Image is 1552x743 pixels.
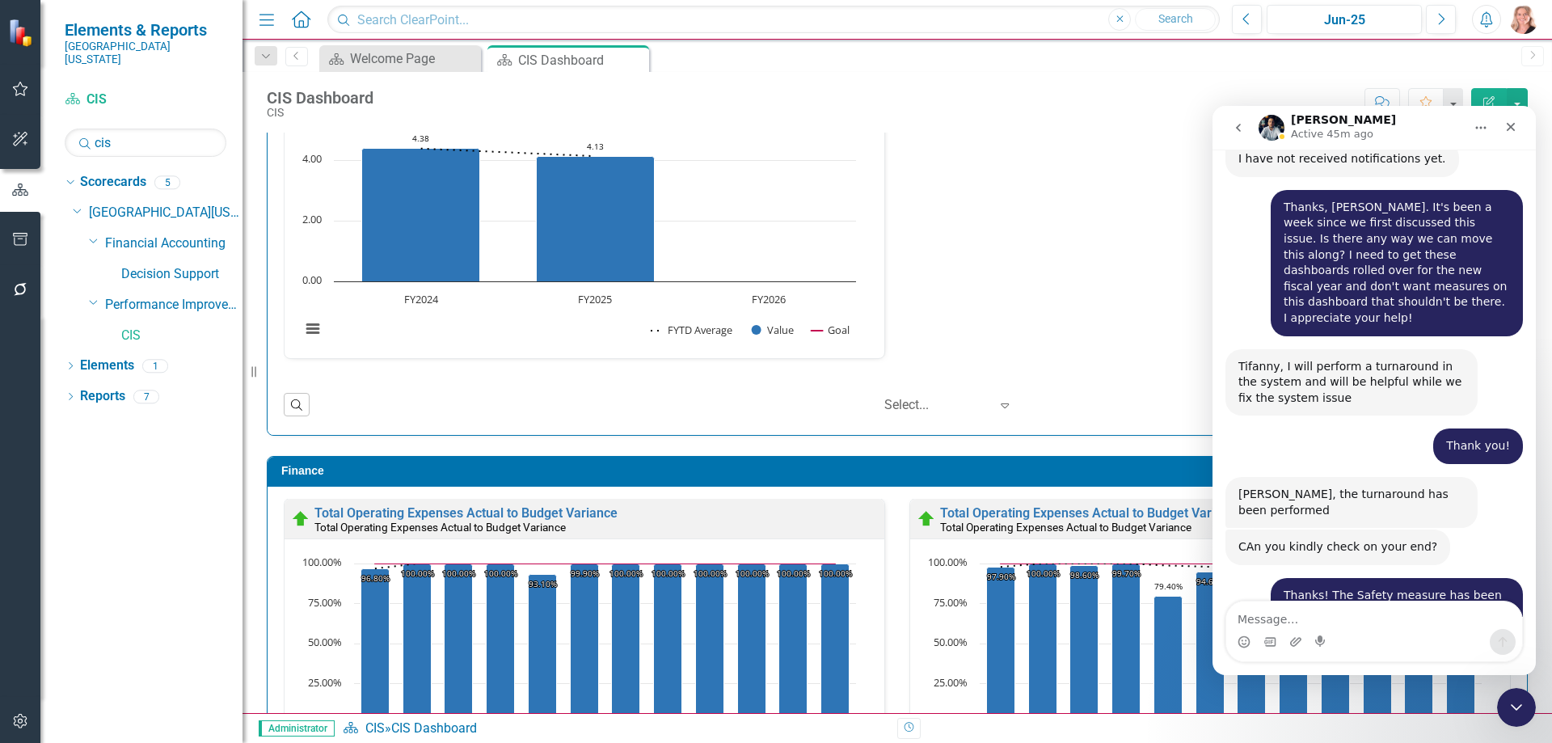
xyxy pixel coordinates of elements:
[934,595,968,610] text: 75.00%
[7,17,38,48] img: ClearPoint Strategy
[302,272,322,287] text: 0.00
[1497,688,1536,727] iframe: Intercom live chat
[284,34,885,359] div: Double-Click to Edit
[89,204,242,222] a: [GEOGRAPHIC_DATA][US_STATE]
[401,568,434,579] text: 100.00%
[940,505,1243,521] a: Total Operating Expenses Actual to Budget Variance
[361,564,850,724] g: Percent of Budgeted Operating Expense to Goal, series 2 of 3. Bar series with 12 bars.
[578,292,612,306] text: FY2025
[609,568,643,579] text: 100.00%
[1027,568,1060,579] text: 100.00%
[365,720,385,736] a: CIS
[696,564,724,724] path: Mar-25, 100. Percent of Budgeted Operating Expense to Goal.
[652,568,685,579] text: 100.00%
[487,564,515,724] path: Oct-24, 100. Percent of Budgeted Operating Expense to Goal.
[1272,11,1416,30] div: Jun-25
[445,564,473,724] path: Sept-24, 100. Percent of Budgeted Operating Expense to Goal.
[293,91,876,354] div: Chart. Highcharts interactive chart.
[314,505,618,521] a: Total Operating Expenses Actual to Budget Variance
[1267,5,1422,34] button: Jun-25
[105,296,242,315] a: Performance Improvement Services
[80,357,134,375] a: Elements
[1154,596,1183,724] path: Nov-24, 79.4. Percent of Budgeted Operating Expense to Goal.
[65,129,226,157] input: Search Below...
[308,635,342,649] text: 50.00%
[350,49,477,69] div: Welcome Page
[362,148,480,281] path: FY2024, 4.38. Value.
[133,390,159,403] div: 7
[308,595,342,610] text: 75.00%
[484,568,517,579] text: 100.00%
[1509,5,1538,34] img: Tiffany LaCoste
[812,323,850,337] button: Show Goal
[281,465,1519,477] h3: Finance
[343,720,885,738] div: »
[529,574,557,724] path: Nov-24, 93.1. Percent of Budgeted Operating Expense to Goal.
[736,568,769,579] text: 100.00%
[654,564,682,724] path: Feb-25, 100. Percent of Budgeted Operating Expense to Goal.
[391,720,477,736] div: CIS Dashboard
[1112,564,1141,724] path: Oct-24, 99.7. Percent of Budgeted Operating Expense to Goal.
[934,635,968,649] text: 50.00%
[323,49,477,69] a: Welcome Page
[537,156,655,281] path: FY2025, 4.13. Value.
[267,89,373,107] div: CIS Dashboard
[940,521,1191,534] small: Total Operating Expenses Actual to Budget Variance
[121,327,242,345] a: CIS
[1212,106,1536,675] iframe: Intercom live chat
[403,564,432,724] path: Aug-24, 100. Percent of Budgeted Operating Expense to Goal.
[518,50,645,70] div: CIS Dashboard
[571,568,599,579] text: 99.90%
[821,564,850,724] path: Jun-25, 100. Percent of Budgeted Operating Expense to Goal.
[1196,572,1225,724] path: Dec-24, 94.6. Percent of Budgeted Operating Expense to Goal.
[752,292,786,306] text: FY2026
[1135,8,1216,31] button: Search
[738,564,766,724] path: Apr-25, 100. Percent of Budgeted Operating Expense to Goal.
[302,151,322,166] text: 4.00
[121,265,242,284] a: Decision Support
[302,555,342,569] text: 100.00%
[777,568,810,579] text: 100.00%
[80,387,125,406] a: Reports
[694,568,727,579] text: 100.00%
[928,555,968,569] text: 100.00%
[404,292,439,306] text: FY2024
[987,564,1475,724] g: Percent of Budgeted Operating Expense to Goal, series 2 of 3. Bar series with 12 bars.
[65,40,226,66] small: [GEOGRAPHIC_DATA][US_STATE]
[80,173,146,192] a: Scorecards
[987,567,1015,724] path: Jul-24, 97.9. Percent of Budgeted Operating Expense to Goal.
[779,564,808,724] path: May-25, 100. Percent of Budgeted Operating Expense to Goal.
[293,91,864,354] svg: Interactive chart
[1070,569,1099,580] text: 98.60%
[917,509,936,529] img: On Target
